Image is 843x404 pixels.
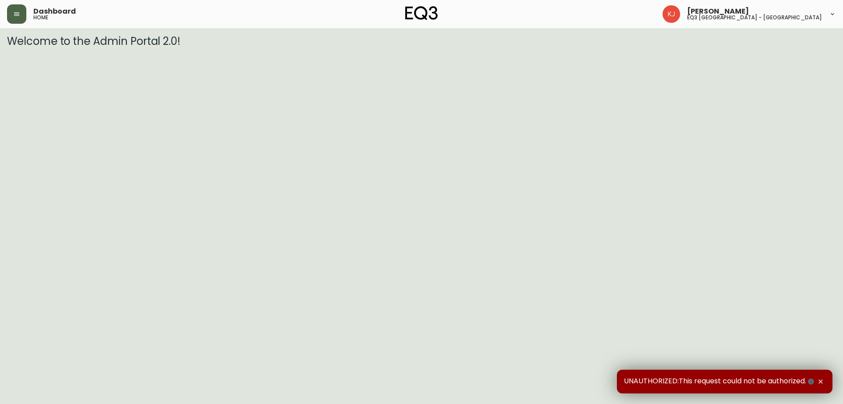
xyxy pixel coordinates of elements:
[663,5,680,23] img: 24a625d34e264d2520941288c4a55f8e
[687,8,749,15] span: [PERSON_NAME]
[687,15,822,20] h5: eq3 [GEOGRAPHIC_DATA] - [GEOGRAPHIC_DATA]
[624,377,816,386] span: UNAUTHORIZED:This request could not be authorized.
[33,8,76,15] span: Dashboard
[33,15,48,20] h5: home
[405,6,438,20] img: logo
[7,35,836,47] h3: Welcome to the Admin Portal 2.0!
